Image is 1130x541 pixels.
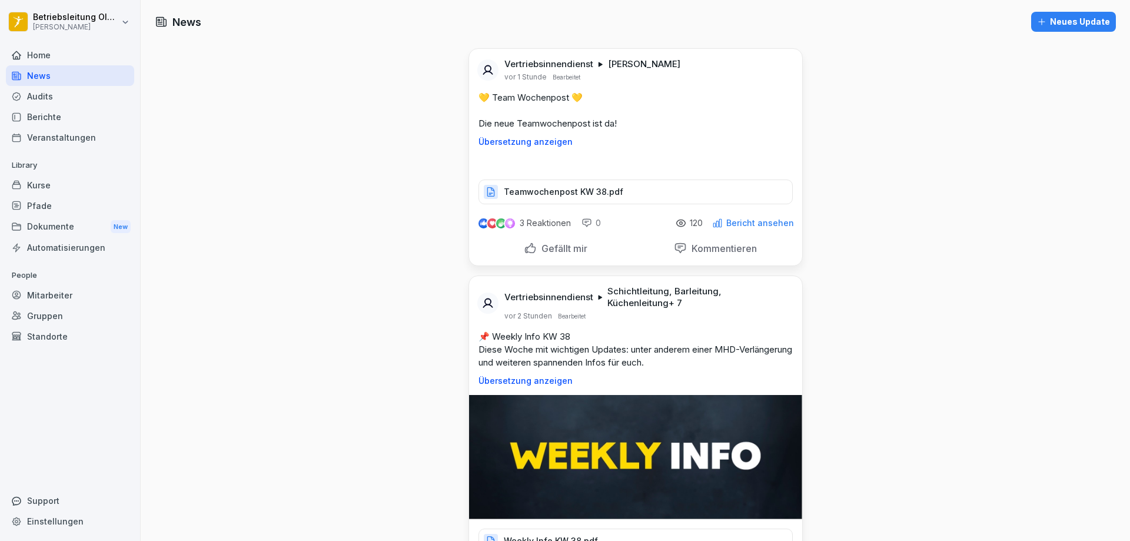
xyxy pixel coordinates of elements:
[504,311,552,321] p: vor 2 Stunden
[478,376,793,386] p: Übersetzung anzeigen
[111,220,131,234] div: New
[553,72,580,82] p: Bearbeitet
[608,58,680,70] p: [PERSON_NAME]
[6,237,134,258] a: Automatisierungen
[6,156,134,175] p: Library
[33,23,119,31] p: [PERSON_NAME]
[690,218,703,228] p: 120
[6,86,134,107] a: Audits
[478,91,793,130] p: 💛 Team Wochenpost 💛 Die neue Teamwochenpost ist da!
[6,45,134,65] a: Home
[1037,15,1110,28] div: Neues Update
[6,195,134,216] a: Pfade
[6,216,134,238] div: Dokumente
[6,306,134,326] a: Gruppen
[478,190,793,201] a: Teamwochenpost KW 38.pdf
[6,127,134,148] a: Veranstaltungen
[6,326,134,347] a: Standorte
[1031,12,1116,32] button: Neues Update
[33,12,119,22] p: Betriebsleitung Oldenburg
[558,311,586,321] p: Bearbeitet
[504,72,547,82] p: vor 1 Stunde
[687,243,757,254] p: Kommentieren
[6,216,134,238] a: DokumenteNew
[6,266,134,285] p: People
[607,286,788,309] p: Schichtleitung, Barleitung, Küchenleitung + 7
[726,218,794,228] p: Bericht ansehen
[6,285,134,306] a: Mitarbeiter
[478,137,793,147] p: Übersetzung anzeigen
[478,330,793,369] p: 📌 Weekly Info KW 38 Diese Woche mit wichtigen Updates: unter anderem einer MHD-Verlängerung und w...
[478,218,488,228] img: like
[172,14,201,30] h1: News
[504,58,593,70] p: Vertriebsinnendienst
[504,186,623,198] p: Teamwochenpost KW 38.pdf
[504,291,593,303] p: Vertriebsinnendienst
[6,490,134,511] div: Support
[505,218,515,228] img: inspiring
[6,511,134,532] a: Einstellungen
[488,219,497,228] img: love
[6,175,134,195] a: Kurse
[537,243,587,254] p: Gefällt mir
[469,395,802,519] img: x2xer1z8nt1hg9jx4p66gr4y.png
[6,65,134,86] a: News
[496,218,506,228] img: celebrate
[6,107,134,127] a: Berichte
[581,217,601,229] div: 0
[520,218,571,228] p: 3 Reaktionen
